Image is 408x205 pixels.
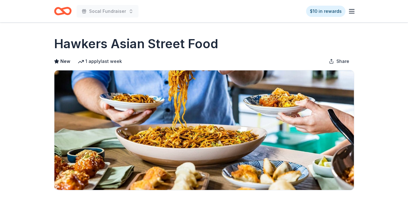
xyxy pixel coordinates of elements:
[60,58,70,65] span: New
[324,55,354,68] button: Share
[54,4,72,18] a: Home
[54,35,218,53] h1: Hawkers Asian Street Food
[306,6,345,17] a: $10 in rewards
[54,70,354,190] img: Image for Hawkers Asian Street Food
[77,5,139,18] button: Socal Fundraiser
[78,58,122,65] div: 1 apply last week
[89,8,126,15] span: Socal Fundraiser
[336,58,349,65] span: Share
